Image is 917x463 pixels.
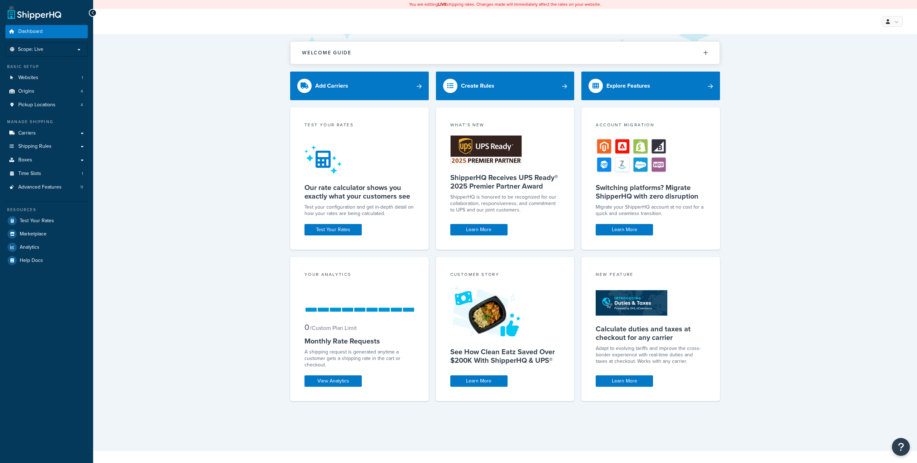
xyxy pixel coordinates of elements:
[18,171,41,177] span: Time Slots
[18,143,52,150] span: Shipping Rules
[80,184,83,190] span: 11
[5,207,88,213] div: Resources
[596,345,706,365] p: Adapt to evolving tariffs and improve the cross-border experience with real-time duties and taxes...
[18,157,32,163] span: Boxes
[596,325,706,342] h5: Calculate duties and taxes at checkout for any carrier
[18,75,38,81] span: Websites
[5,71,88,84] li: Websites
[81,88,83,94] span: 4
[18,29,43,35] span: Dashboard
[5,140,88,153] a: Shipping Rules
[450,375,508,387] a: Learn More
[304,224,362,235] a: Test Your Rates
[291,42,720,64] button: Welcome Guide
[461,81,494,91] div: Create Rules
[5,71,88,84] a: Websites1
[450,194,560,213] p: ShipperHQ is honored to be recognized for our collaboration, responsiveness, and commitment to UP...
[5,254,88,267] a: Help Docs
[290,72,429,100] a: Add Carriers
[450,347,560,365] h5: See How Clean Eatz Saved Over $200K With ShipperHQ & UPS®
[5,119,88,125] div: Manage Shipping
[596,204,706,217] div: Migrate your ShipperHQ account at no cost for a quick and seamless transition.
[5,228,88,240] a: Marketplace
[5,64,88,70] div: Basic Setup
[304,337,414,345] h5: Monthly Rate Requests
[315,81,348,91] div: Add Carriers
[450,173,560,190] h5: ShipperHQ Receives UPS Ready® 2025 Premier Partner Award
[5,127,88,140] a: Carriers
[5,241,88,254] a: Analytics
[82,75,83,81] span: 1
[20,231,47,237] span: Marketplace
[5,181,88,194] a: Advanced Features11
[304,271,414,279] div: Your Analytics
[581,72,720,100] a: Explore Features
[5,85,88,98] li: Origins
[18,130,36,136] span: Carriers
[5,214,88,227] a: Test Your Rates
[436,72,575,100] a: Create Rules
[596,122,706,130] div: Account Migration
[304,204,414,217] div: Test your configuration and get in-depth detail on how your rates are being calculated.
[892,438,910,456] button: Open Resource Center
[596,224,653,235] a: Learn More
[438,1,447,8] b: LIVE
[5,181,88,194] li: Advanced Features
[5,25,88,38] a: Dashboard
[18,184,62,190] span: Advanced Features
[310,324,357,332] small: / Custom Plan Limit
[5,98,88,112] li: Pickup Locations
[304,349,414,368] div: A shipping request is generated anytime a customer gets a shipping rate in the cart or checkout.
[5,85,88,98] a: Origins4
[450,224,508,235] a: Learn More
[20,258,43,264] span: Help Docs
[18,47,43,53] span: Scope: Live
[20,244,39,250] span: Analytics
[18,88,34,94] span: Origins
[18,102,56,108] span: Pickup Locations
[606,81,650,91] div: Explore Features
[5,167,88,180] li: Time Slots
[5,98,88,112] a: Pickup Locations4
[302,50,351,55] h2: Welcome Guide
[304,183,414,200] h5: Our rate calculator shows you exactly what your customers see
[5,167,88,180] a: Time Slots1
[20,218,54,224] span: Test Your Rates
[304,122,414,130] div: Test your rates
[82,171,83,177] span: 1
[304,321,309,333] span: 0
[596,271,706,279] div: New Feature
[304,375,362,387] a: View Analytics
[596,375,653,387] a: Learn More
[81,102,83,108] span: 4
[5,153,88,167] a: Boxes
[596,183,706,200] h5: Switching platforms? Migrate ShipperHQ with zero disruption
[450,271,560,279] div: Customer Story
[450,122,560,130] div: What's New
